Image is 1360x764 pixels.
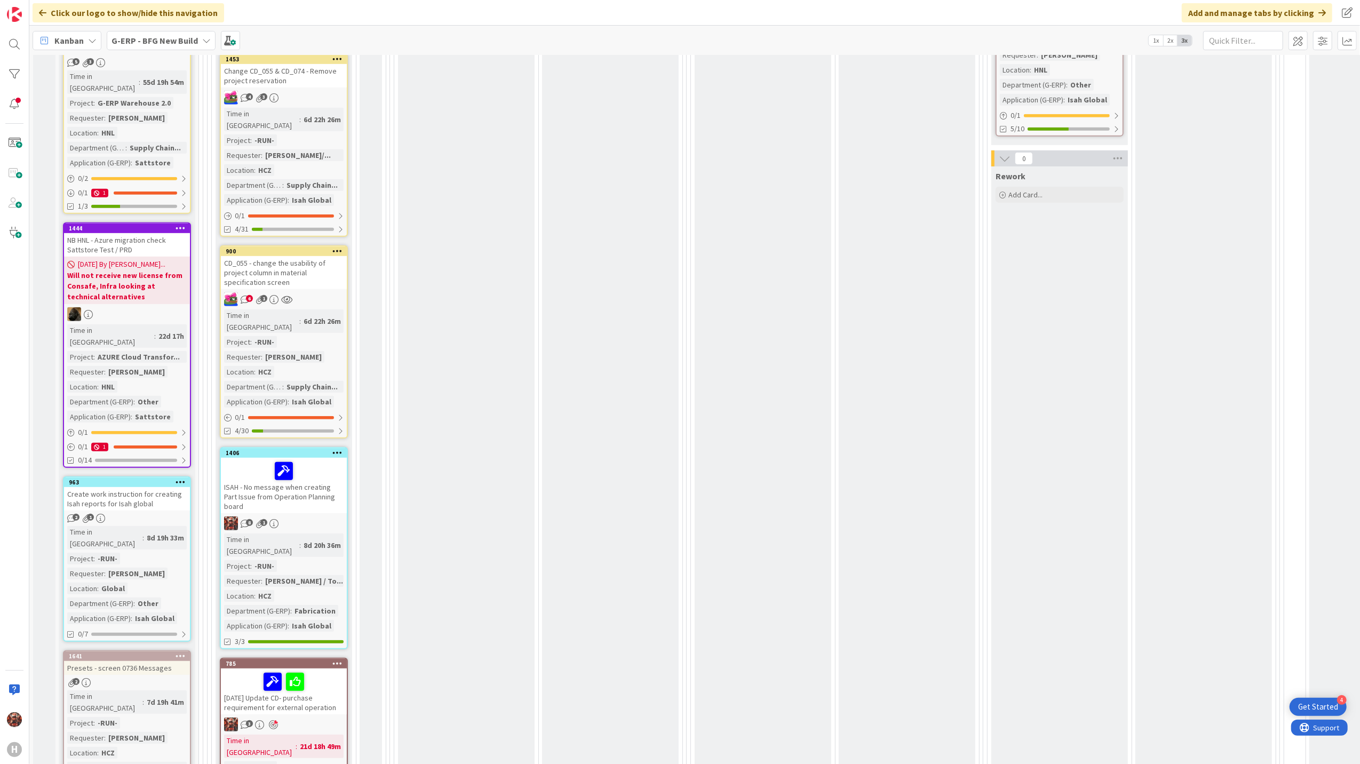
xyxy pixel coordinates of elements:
[246,295,253,302] span: 6
[67,553,93,564] div: Project
[1030,64,1031,76] span: :
[154,330,156,342] span: :
[250,134,252,146] span: :
[256,366,274,378] div: HCZ
[235,636,245,647] span: 3/3
[67,142,125,154] div: Department (G-ERP)
[7,7,22,22] img: Visit kanbanzone.com
[78,427,88,438] span: 0 / 1
[221,209,347,222] div: 0/1
[67,396,133,408] div: Department (G-ERP)
[69,225,190,232] div: 1444
[299,114,301,125] span: :
[289,396,334,408] div: Isah Global
[97,127,99,139] span: :
[67,324,154,348] div: Time in [GEOGRAPHIC_DATA]
[1149,35,1163,46] span: 1x
[1068,79,1094,91] div: Other
[64,426,190,439] div: 0/1
[1031,64,1050,76] div: HNL
[78,187,88,198] span: 0 / 1
[246,720,253,727] span: 3
[1000,94,1063,106] div: Application (G-ERP)
[1015,152,1033,165] span: 0
[1063,94,1065,106] span: :
[133,396,135,408] span: :
[252,134,277,146] div: -RUN-
[235,210,245,221] span: 0 / 1
[261,351,263,363] span: :
[301,539,344,551] div: 8d 20h 36m
[64,172,190,185] div: 0/2
[221,516,347,530] div: JK
[224,366,254,378] div: Location
[290,605,292,617] span: :
[139,76,140,88] span: :
[235,425,249,436] span: 4/30
[64,307,190,321] div: ND
[67,70,139,94] div: Time in [GEOGRAPHIC_DATA]
[260,519,267,526] span: 1
[224,735,296,758] div: Time in [GEOGRAPHIC_DATA]
[224,718,238,731] img: JK
[288,620,289,632] span: :
[142,696,144,708] span: :
[67,97,93,109] div: Project
[131,411,132,423] span: :
[97,747,99,759] span: :
[224,164,254,176] div: Location
[1011,110,1021,121] span: 0 / 1
[73,58,79,65] span: 5
[226,248,347,255] div: 900
[263,575,346,587] div: [PERSON_NAME] / To...
[67,583,97,594] div: Location
[22,2,49,14] span: Support
[221,292,347,306] div: JK
[224,149,261,161] div: Requester
[64,661,190,675] div: Presets - screen 0736 Messages
[132,612,177,624] div: Isah Global
[64,651,190,675] div: 1641Presets - screen 0736 Messages
[224,560,250,572] div: Project
[221,668,347,714] div: [DATE] Update CD- purchase requirement for external operation
[1065,94,1110,106] div: Isah Global
[224,179,282,191] div: Department (G-ERP)
[106,112,168,124] div: [PERSON_NAME]
[224,516,238,530] img: JK
[1298,702,1338,712] div: Get Started
[64,233,190,257] div: NB HNL - Azure migration check Sattstore Test / PRD
[282,381,284,393] span: :
[95,717,120,729] div: -RUN-
[250,336,252,348] span: :
[67,612,131,624] div: Application (G-ERP)
[1000,79,1066,91] div: Department (G-ERP)
[221,54,347,87] div: 1453Change CD_055 & CD_074 - Remove project reservation
[299,539,301,551] span: :
[78,201,88,212] span: 1/3
[99,583,128,594] div: Global
[289,620,334,632] div: Isah Global
[221,91,347,105] div: JK
[224,620,288,632] div: Application (G-ERP)
[67,307,81,321] img: ND
[301,114,344,125] div: 6d 22h 26m
[224,605,290,617] div: Department (G-ERP)
[78,455,92,466] span: 0/14
[64,477,190,487] div: 963
[288,194,289,206] span: :
[297,741,344,752] div: 21d 18h 49m
[67,747,97,759] div: Location
[252,336,277,348] div: -RUN-
[73,514,79,521] span: 2
[104,732,106,744] span: :
[144,532,187,544] div: 8d 19h 33m
[67,381,97,393] div: Location
[256,164,274,176] div: HCZ
[221,448,347,458] div: 1406
[224,381,282,393] div: Department (G-ERP)
[254,590,256,602] span: :
[1011,123,1024,134] span: 5/10
[996,171,1025,181] span: Rework
[33,3,224,22] div: Click our logo to show/hide this navigation
[69,652,190,660] div: 1641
